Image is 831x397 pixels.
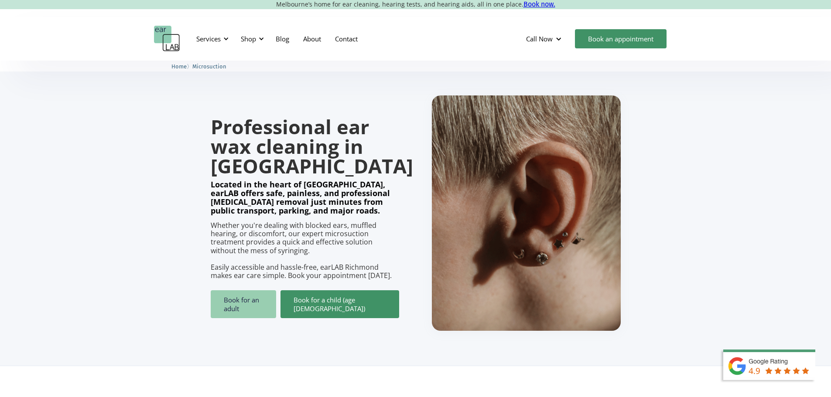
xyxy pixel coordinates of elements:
a: home [154,26,180,52]
a: Microsuction [192,62,226,70]
strong: Located in the heart of [GEOGRAPHIC_DATA], earLAB offers safe, painless, and professional [MEDICA... [211,179,390,216]
li: 〉 [171,62,192,71]
a: Book for an adult [211,290,276,318]
a: Blog [269,26,296,51]
a: Home [171,62,187,70]
div: Services [196,34,221,43]
div: Shop [241,34,256,43]
span: Microsuction [192,63,226,70]
a: Book an appointment [575,29,667,48]
a: About [296,26,328,51]
a: Contact [328,26,365,51]
div: Call Now [519,26,571,52]
div: Shop [236,26,267,52]
strong: Professional ear wax cleaning in [GEOGRAPHIC_DATA] [211,113,413,179]
p: Whether you're dealing with blocked ears, muffled hearing, or discomfort, our expert microsuction... [211,221,399,280]
div: Services [191,26,231,52]
span: Home [171,63,187,70]
a: Book for a child (age [DEMOGRAPHIC_DATA]) [280,290,399,318]
div: Call Now [526,34,553,43]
